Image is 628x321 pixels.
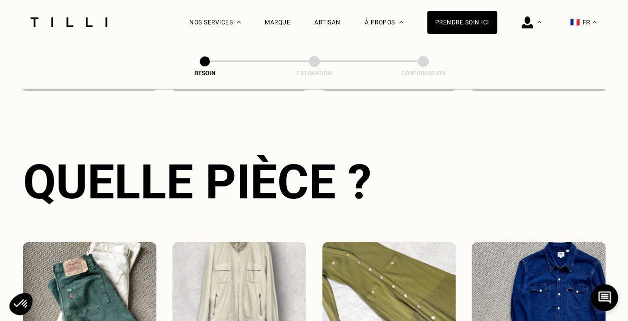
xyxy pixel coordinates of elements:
img: menu déroulant [593,21,597,23]
a: Prendre soin ici [427,11,497,34]
div: Estimation [264,70,364,77]
span: 🇫🇷 [570,17,580,27]
img: Menu déroulant à propos [399,21,403,23]
img: Logo du service de couturière Tilli [27,17,111,27]
img: Menu déroulant [237,21,241,23]
a: Marque [265,19,290,26]
img: Menu déroulant [537,21,541,23]
div: Quelle pièce ? [23,154,606,210]
img: icône connexion [522,16,533,28]
a: Artisan [314,19,341,26]
div: Confirmation [373,70,473,77]
div: Besoin [155,70,255,77]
